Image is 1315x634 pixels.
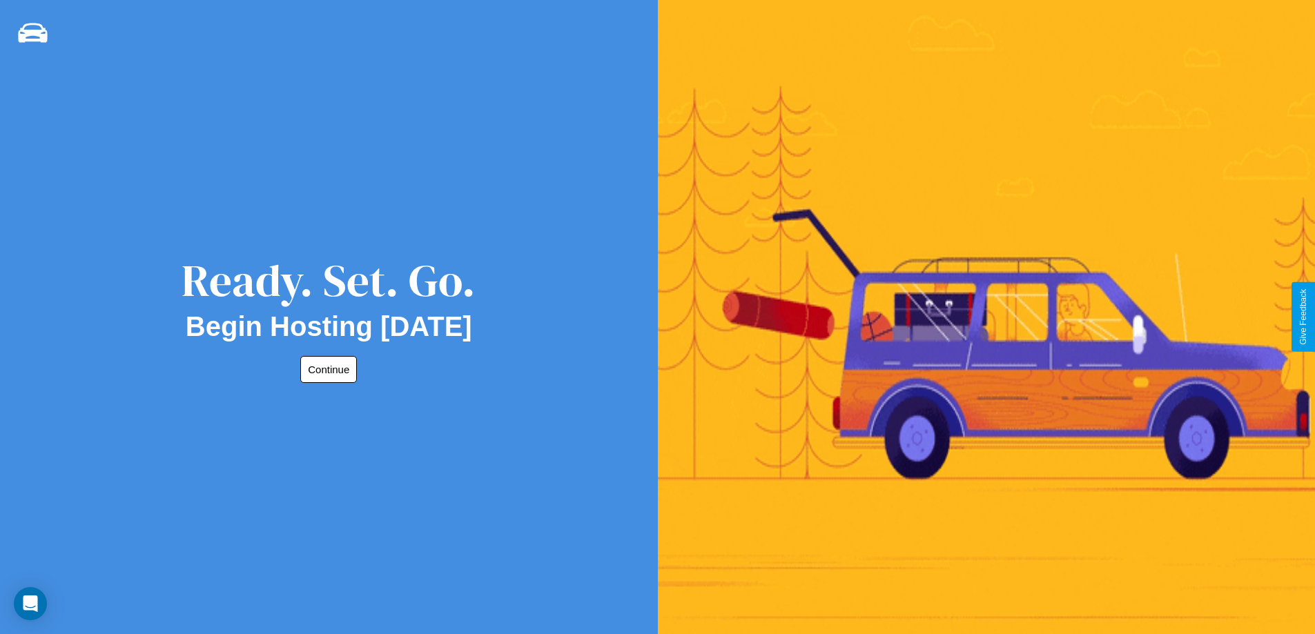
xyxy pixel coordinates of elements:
button: Continue [300,356,357,383]
div: Open Intercom Messenger [14,587,47,620]
div: Ready. Set. Go. [182,250,476,311]
h2: Begin Hosting [DATE] [186,311,472,342]
div: Give Feedback [1298,289,1308,345]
